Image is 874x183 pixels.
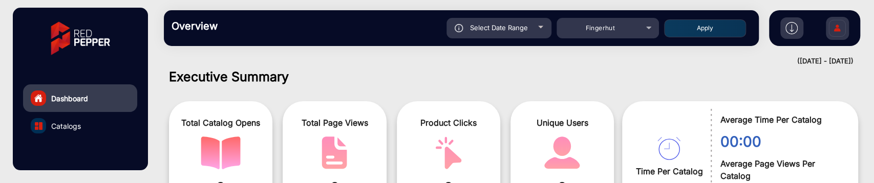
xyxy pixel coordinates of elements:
img: vmg-logo [44,13,117,64]
img: catalog [201,136,241,169]
img: home [34,94,43,103]
h1: Executive Summary [169,69,859,84]
span: Fingerhut [585,24,614,32]
span: Total Catalog Opens [177,117,265,129]
img: Sign%20Up.svg [826,12,848,48]
span: Catalogs [51,121,81,131]
button: Apply [664,19,746,37]
span: Unique Users [518,117,606,129]
span: 00:00 [720,131,843,152]
img: h2download.svg [785,22,798,34]
div: ([DATE] - [DATE]) [154,56,854,66]
span: Dashboard [51,93,88,104]
span: Average Time Per Catalog [720,113,843,126]
span: Select Date Range [470,24,528,32]
img: icon [455,24,463,32]
a: Catalogs [23,112,137,140]
span: Average Page Views Per Catalog [720,157,843,182]
img: catalog [429,136,468,169]
h3: Overview [172,20,315,32]
span: Total Page Views [290,117,378,129]
img: catalog [657,137,680,160]
img: catalog [35,122,42,130]
a: Dashboard [23,84,137,112]
img: catalog [542,136,582,169]
span: Product Clicks [404,117,493,129]
img: catalog [314,136,354,169]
